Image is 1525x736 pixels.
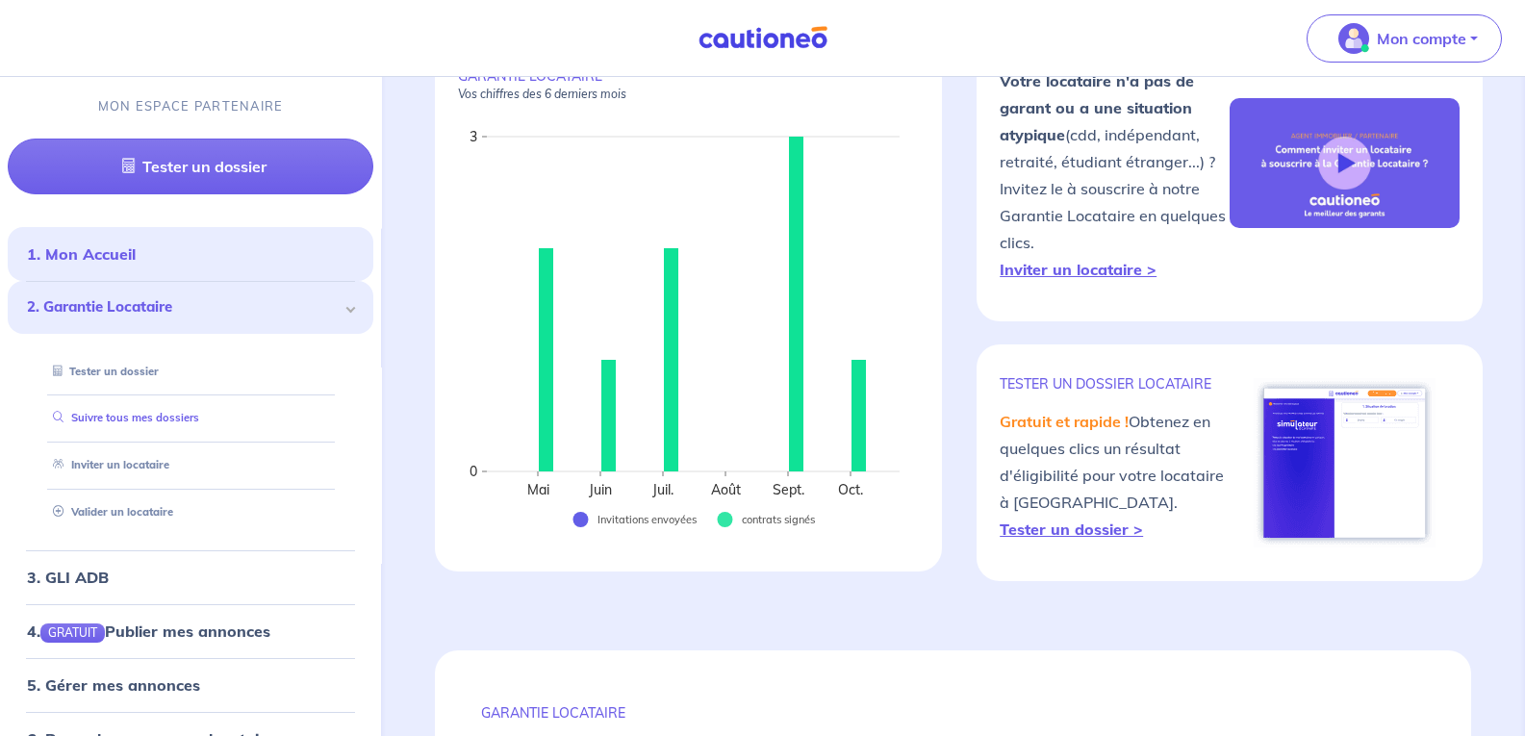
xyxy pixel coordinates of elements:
[27,567,109,586] a: 3. GLI ADB
[1377,27,1466,50] p: Mon compte
[8,139,373,194] a: Tester un dossier
[8,557,373,596] div: 3. GLI ADB
[691,26,835,50] img: Cautioneo
[838,481,863,498] text: Oct.
[1000,375,1230,393] p: TESTER un dossier locataire
[1230,98,1460,228] img: video-gli-new-none.jpg
[45,505,173,519] a: Valider un locataire
[45,364,159,377] a: Tester un dossier
[31,355,350,387] div: Tester un dossier
[45,458,169,471] a: Inviter un locataire
[8,666,373,704] div: 5. Gérer mes annonces
[527,481,549,498] text: Mai
[27,296,340,318] span: 2. Garantie Locataire
[8,235,373,273] div: 1. Mon Accueil
[98,97,284,115] p: MON ESPACE PARTENAIRE
[1000,412,1129,431] em: Gratuit et rapide !
[711,481,741,498] text: Août
[481,704,1425,722] p: GARANTIE LOCATAIRE
[1307,14,1502,63] button: illu_account_valid_menu.svgMon compte
[1000,408,1230,543] p: Obtenez en quelques clics un résultat d'éligibilité pour votre locataire à [GEOGRAPHIC_DATA].
[470,128,477,145] text: 3
[27,621,270,640] a: 4.GRATUITPublier mes annonces
[1338,23,1369,54] img: illu_account_valid_menu.svg
[1000,67,1230,283] p: (cdd, indépendant, retraité, étudiant étranger...) ? Invitez le à souscrire à notre Garantie Loca...
[8,281,373,334] div: 2. Garantie Locataire
[27,244,136,264] a: 1. Mon Accueil
[8,611,373,649] div: 4.GRATUITPublier mes annonces
[470,463,477,480] text: 0
[1000,520,1143,539] a: Tester un dossier >
[1254,378,1436,547] img: simulateur.png
[1000,71,1194,144] strong: Votre locataire n'a pas de garant ou a une situation atypique
[31,449,350,481] div: Inviter un locataire
[458,67,919,102] p: GARANTIE LOCATAIRE
[458,87,626,101] em: Vos chiffres des 6 derniers mois
[1000,260,1156,279] a: Inviter un locataire >
[31,496,350,528] div: Valider un locataire
[651,481,674,498] text: Juil.
[31,402,350,434] div: Suivre tous mes dossiers
[588,481,612,498] text: Juin
[773,481,804,498] text: Sept.
[45,411,199,424] a: Suivre tous mes dossiers
[27,675,200,695] a: 5. Gérer mes annonces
